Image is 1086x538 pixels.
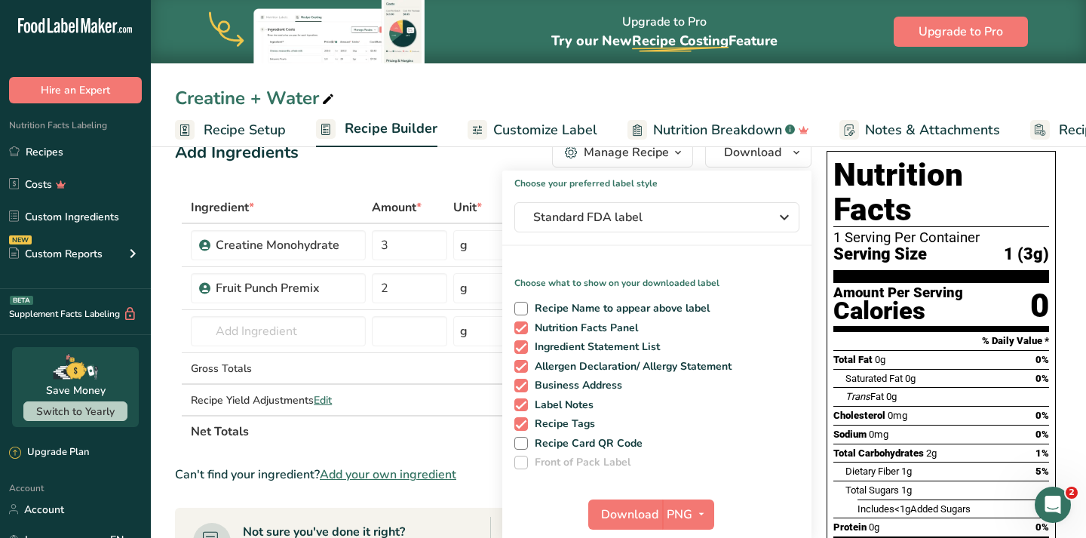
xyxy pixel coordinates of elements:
span: Try our New Feature [551,32,778,50]
div: g [460,279,468,297]
h1: Choose your preferred label style [502,171,811,190]
span: Dietary Fiber [845,466,899,477]
span: Recipe Setup [204,120,286,140]
span: 2 [1066,487,1078,499]
span: Total Fat [833,354,873,365]
span: 0g [905,373,916,384]
div: Fruit Punch Premix [216,279,357,297]
div: Gross Totals [191,361,366,377]
span: 2g [926,447,937,459]
span: 0% [1035,373,1049,384]
input: Add Ingredient [191,316,366,346]
div: Creatine Monohydrate [216,236,357,254]
div: g [460,236,468,254]
span: Add your own ingredient [320,466,456,484]
span: Nutrition Facts Panel [528,321,639,335]
span: Amount [372,198,422,217]
span: Standard FDA label [533,208,759,226]
span: Recipe Name to appear above label [528,302,710,315]
button: Standard FDA label [514,202,799,232]
span: Allergen Declaration/ Allergy Statement [528,360,732,374]
div: 0 [1030,286,1049,326]
a: Customize Label [468,113,597,147]
span: <1g [894,503,910,515]
span: Switch to Yearly [36,404,115,419]
span: 0mg [869,429,888,440]
span: Nutrition Breakdown [653,120,782,140]
div: Recipe Yield Adjustments [191,392,366,408]
a: Nutrition Breakdown [627,113,809,147]
span: Total Carbohydrates [833,447,924,459]
span: Customize Label [493,120,597,140]
span: Unit [453,198,482,217]
button: Download [588,500,662,530]
div: Amount Per Serving [833,286,963,300]
span: 0% [1035,410,1049,421]
span: 5% [1035,466,1049,477]
span: 1g [901,466,912,477]
div: Custom Reports [9,246,103,262]
div: Upgrade to Pro [551,1,778,63]
div: Can't find your ingredient? [175,466,811,484]
div: 1 Serving Per Container [833,230,1049,245]
a: Recipe Setup [175,113,286,147]
span: Edit [314,393,332,407]
span: 1 (3g) [1004,245,1049,264]
iframe: Intercom live chat [1035,487,1071,523]
span: 1% [1035,447,1049,459]
div: Save Money [46,383,106,398]
span: Includes Added Sugars [857,503,971,515]
span: 0% [1035,354,1049,365]
span: Ingredient [191,198,254,217]
span: Download [601,506,658,524]
div: Manage Recipe [584,143,669,161]
div: g [460,322,468,340]
button: Download [705,137,811,168]
span: Saturated Fat [845,373,903,384]
span: Front of Pack Label [528,456,631,469]
div: BETA [10,296,33,305]
span: Recipe Builder [345,118,437,139]
span: 0g [869,521,879,533]
span: 0mg [888,410,907,421]
span: Label Notes [528,398,594,412]
div: Calories [833,300,963,322]
span: Cholesterol [833,410,885,421]
a: Recipe Builder [316,112,437,148]
span: 0g [886,391,897,402]
span: Sodium [833,429,867,440]
span: Fat [845,391,884,402]
span: Download [724,143,781,161]
span: PNG [667,506,692,524]
span: Recipe Costing [632,32,729,50]
button: Manage Recipe [552,137,693,168]
span: 0% [1035,521,1049,533]
span: 1g [901,484,912,496]
span: Ingredient Statement List [528,340,661,354]
span: Serving Size [833,245,927,264]
a: Notes & Attachments [839,113,1000,147]
button: Switch to Yearly [23,401,127,421]
span: Protein [833,521,867,533]
button: PNG [662,500,714,530]
span: 0% [1035,429,1049,440]
div: Add Ingredients [175,140,299,165]
span: Recipe Tags [528,417,596,431]
button: Upgrade to Pro [894,17,1028,47]
span: Total Sugars [845,484,899,496]
button: Hire an Expert [9,77,142,103]
span: Business Address [528,379,623,392]
div: Upgrade Plan [9,445,89,460]
th: Net Totals [188,415,630,447]
section: % Daily Value * [833,332,1049,350]
h1: Nutrition Facts [833,158,1049,227]
span: Notes & Attachments [865,120,1000,140]
p: Choose what to show on your downloaded label [502,264,811,290]
span: Upgrade to Pro [919,23,1003,41]
div: Creatine + Water [175,85,337,112]
span: 0g [875,354,885,365]
i: Trans [845,391,870,402]
span: Recipe Card QR Code [528,437,643,450]
div: NEW [9,235,32,244]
